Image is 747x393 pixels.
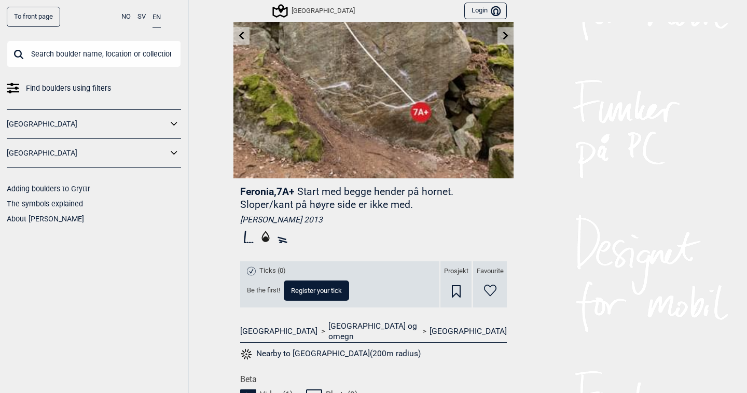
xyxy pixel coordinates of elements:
span: Favourite [477,267,504,276]
span: Find boulders using filters [26,81,111,96]
div: [GEOGRAPHIC_DATA] [274,5,355,17]
a: [GEOGRAPHIC_DATA] [7,146,168,161]
p: Start med begge hender på hornet. Sloper/kant på høyre side er ikke med. [240,186,453,210]
a: [GEOGRAPHIC_DATA] [430,326,507,336]
button: Login [464,3,507,20]
a: To front page [7,7,60,27]
span: Ticks (0) [259,266,286,275]
span: Register your tick [291,287,342,294]
a: About [PERSON_NAME] [7,215,84,223]
div: Prosjekt [440,261,472,307]
a: [GEOGRAPHIC_DATA] og omegn [328,321,419,342]
input: Search boulder name, location or collection [7,40,181,67]
a: [GEOGRAPHIC_DATA] [7,117,168,132]
a: Find boulders using filters [7,81,181,96]
nav: > > [240,321,507,342]
button: Nearby to [GEOGRAPHIC_DATA](200m radius) [240,347,421,361]
div: [PERSON_NAME] 2013 [240,215,507,225]
span: Be the first! [247,286,280,295]
a: [GEOGRAPHIC_DATA] [240,326,317,336]
a: Adding boulders to Gryttr [7,185,90,193]
a: The symbols explained [7,200,83,208]
button: Register your tick [284,280,349,301]
button: EN [153,7,161,28]
button: SV [137,7,146,27]
button: NO [121,7,131,27]
span: Feronia , 7A+ [240,186,295,198]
